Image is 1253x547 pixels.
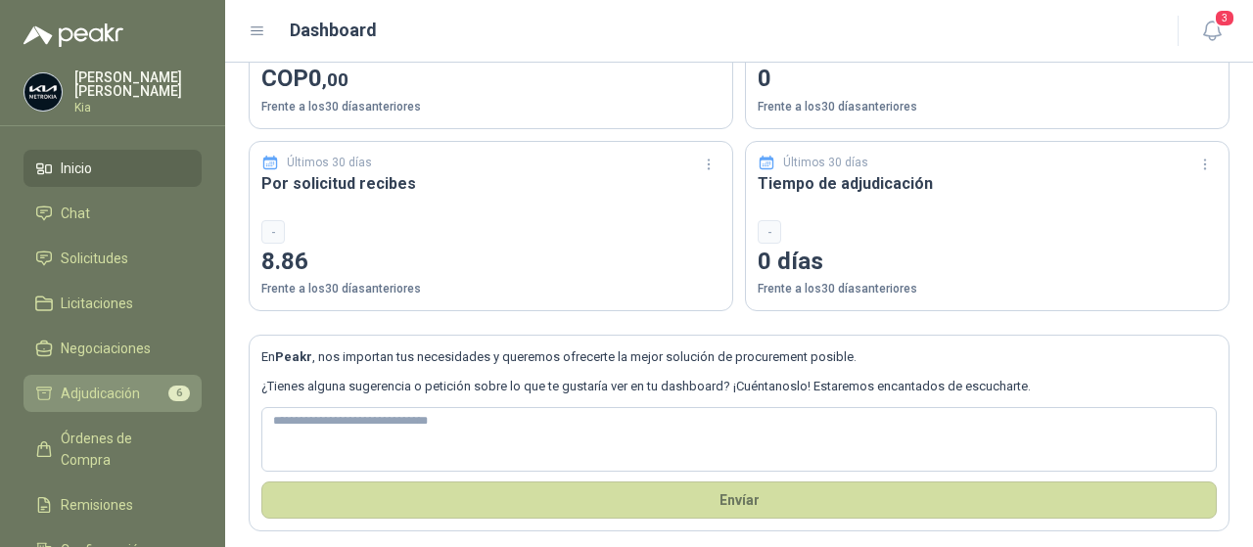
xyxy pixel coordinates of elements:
[758,98,1217,116] p: Frente a los 30 días anteriores
[261,61,720,98] p: COP
[61,293,133,314] span: Licitaciones
[61,203,90,224] span: Chat
[261,377,1217,396] p: ¿Tienes alguna sugerencia o petición sobre lo que te gustaría ver en tu dashboard? ¡Cuéntanoslo! ...
[758,244,1217,281] p: 0 días
[287,154,372,172] p: Últimos 30 días
[261,220,285,244] div: -
[74,70,202,98] p: [PERSON_NAME] [PERSON_NAME]
[758,61,1217,98] p: 0
[23,240,202,277] a: Solicitudes
[23,23,123,47] img: Logo peakr
[1214,9,1235,27] span: 3
[23,375,202,412] a: Adjudicación6
[261,98,720,116] p: Frente a los 30 días anteriores
[61,248,128,269] span: Solicitudes
[61,494,133,516] span: Remisiones
[261,280,720,298] p: Frente a los 30 días anteriores
[758,280,1217,298] p: Frente a los 30 días anteriores
[24,73,62,111] img: Company Logo
[61,383,140,404] span: Adjudicación
[23,150,202,187] a: Inicio
[23,420,202,479] a: Órdenes de Compra
[1194,14,1230,49] button: 3
[23,330,202,367] a: Negociaciones
[322,68,348,91] span: ,00
[61,158,92,179] span: Inicio
[74,102,202,114] p: Kia
[261,347,1217,367] p: En , nos importan tus necesidades y queremos ofrecerte la mejor solución de procurement posible.
[61,428,183,471] span: Órdenes de Compra
[23,486,202,524] a: Remisiones
[23,195,202,232] a: Chat
[261,481,1217,519] button: Envíar
[261,171,720,196] h3: Por solicitud recibes
[783,154,868,172] p: Últimos 30 días
[23,285,202,322] a: Licitaciones
[758,220,781,244] div: -
[758,171,1217,196] h3: Tiempo de adjudicación
[275,349,312,364] b: Peakr
[290,17,377,44] h1: Dashboard
[168,386,190,401] span: 6
[61,338,151,359] span: Negociaciones
[261,244,720,281] p: 8.86
[308,65,348,92] span: 0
